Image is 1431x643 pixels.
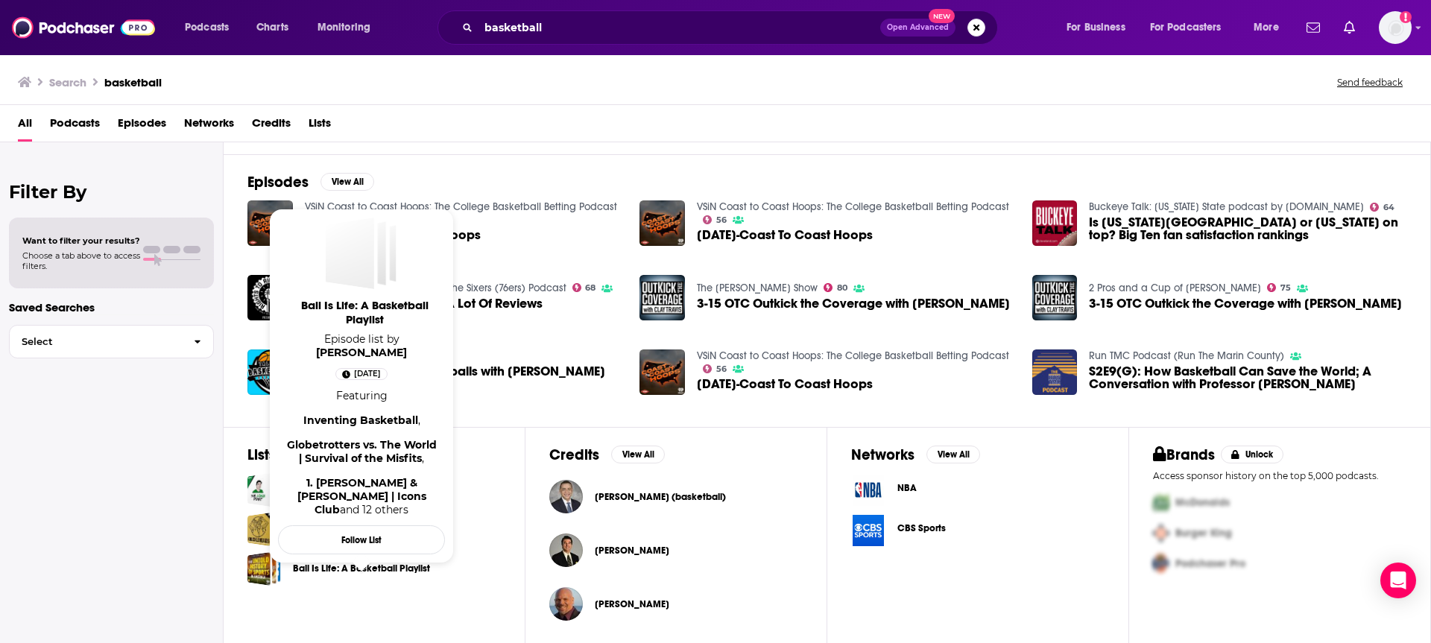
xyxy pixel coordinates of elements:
[549,480,583,513] img: Scott Perry (basketball)
[851,446,980,464] a: NetworksView All
[880,19,955,37] button: Open AdvancedNew
[320,173,374,191] button: View All
[887,24,949,31] span: Open Advanced
[1089,200,1364,213] a: Buckeye Talk: Ohio State podcast by cleveland.com
[1089,297,1402,310] a: 3-15 OTC Outkick the Coverage with Clay Travis
[247,200,293,246] a: 1/20/24-Coast To Coast Hoops
[422,452,424,465] span: ,
[316,346,407,359] a: cesar
[1032,349,1078,395] a: S2E9(G): How Basketball Can Save the World; A Conversation with Professor David Hollander
[824,283,847,292] a: 80
[278,332,445,359] span: Episode list by
[1175,496,1230,509] span: McDonalds
[1147,548,1175,579] img: Third Pro Logo
[1383,204,1394,211] span: 64
[284,402,439,427] a: Inventing Basketball
[697,297,1010,310] span: 3-15 OTC Outkick the Coverage with [PERSON_NAME]
[1267,283,1291,292] a: 75
[697,378,873,390] a: 1/25/24-Coast To Coast Hoops
[12,13,155,42] a: Podchaser - Follow, Share and Rate Podcasts
[318,17,370,38] span: Monitoring
[326,218,397,289] a: Ball Is Life: A Basketball Playlist
[284,427,439,465] a: Globetrotters vs. The World | Survival of the Misfits
[697,229,873,241] span: [DATE]-Coast To Coast Hoops
[478,16,880,39] input: Search podcasts, credits, & more...
[595,491,726,503] span: [PERSON_NAME] (basketball)
[639,349,685,395] img: 1/25/24-Coast To Coast Hoops
[1338,15,1361,40] a: Show notifications dropdown
[247,473,281,507] a: Best Podcasts about Basketball
[307,16,390,39] button: open menu
[549,446,599,464] h2: Credits
[1032,200,1078,246] a: Is Ohio State or Michigan on top? Big Ten fan satisfaction rankings
[1032,275,1078,320] a: 3-15 OTC Outkick the Coverage with Clay Travis
[549,587,583,621] img: Kurt Helin
[418,414,420,427] span: ,
[281,298,448,326] span: Ball Is Life: A Basketball Playlist
[639,200,685,246] img: 1/13/24-Coast To Coast Hoops
[305,200,617,213] a: VSiN Coast to Coast Hoops: The College Basketball Betting Podcast
[697,200,1009,213] a: VSiN Coast to Coast Hoops: The College Basketball Betting Podcast
[9,300,214,314] p: Saved Searches
[595,598,669,610] a: Kurt Helin
[897,522,946,534] span: CBS Sports
[926,446,980,463] button: View All
[184,111,234,142] a: Networks
[851,446,914,464] h2: Networks
[549,473,803,521] button: Scott Perry (basketball)Scott Perry (basketball)
[247,275,293,320] img: Spike Reads A Lot Of Reviews
[1370,203,1394,212] a: 64
[49,75,86,89] h3: Search
[639,275,685,320] a: 3-15 OTC Outkick the Coverage with Clay Travis
[549,446,665,464] a: CreditsView All
[118,111,166,142] span: Episodes
[1150,17,1222,38] span: For Podcasters
[1379,11,1412,44] button: Show profile menu
[305,365,622,390] span: TBP S2E20 Molten Basketballs with [PERSON_NAME] Interview Pt1
[1089,297,1402,310] span: 3-15 OTC Outkick the Coverage with [PERSON_NAME]
[837,285,847,291] span: 80
[1380,563,1416,598] div: Open Intercom Messenger
[1243,16,1298,39] button: open menu
[247,173,374,191] a: EpisodesView All
[851,513,1105,548] a: CBS Sports logoCBS Sports
[50,111,100,142] a: Podcasts
[247,513,281,546] span: Basketball Player Podcasts
[247,349,293,395] img: TBP S2E20 Molten Basketballs with Paul Reaney Interview Pt1
[1333,76,1407,89] button: Send feedback
[18,111,32,142] a: All
[9,325,214,358] button: Select
[309,111,331,142] a: Lists
[284,389,439,516] div: Featuring and 12 others
[1221,446,1284,463] button: Unlock
[595,491,726,503] a: Scott Perry (basketball)
[256,17,288,38] span: Charts
[697,378,873,390] span: [DATE]-Coast To Coast Hoops
[174,16,248,39] button: open menu
[185,17,229,38] span: Podcasts
[1379,11,1412,44] span: Logged in as mcastricone
[22,235,140,246] span: Want to filter your results?
[247,552,281,586] a: Ball Is Life: A Basketball Playlist
[851,473,885,507] img: NBA logo
[703,364,727,373] a: 56
[851,473,1105,507] a: NBA logoNBA
[1400,11,1412,23] svg: Add a profile image
[549,533,583,567] a: Paul Biancardi
[1056,16,1144,39] button: open menu
[1089,365,1406,390] a: S2E9(G): How Basketball Can Save the World; A Conversation with Professor David Hollander
[281,298,448,332] a: Ball Is Life: A Basketball Playlist
[1175,527,1232,539] span: Burger King
[1147,487,1175,518] img: First Pro Logo
[595,545,669,557] span: [PERSON_NAME]
[585,285,596,291] span: 68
